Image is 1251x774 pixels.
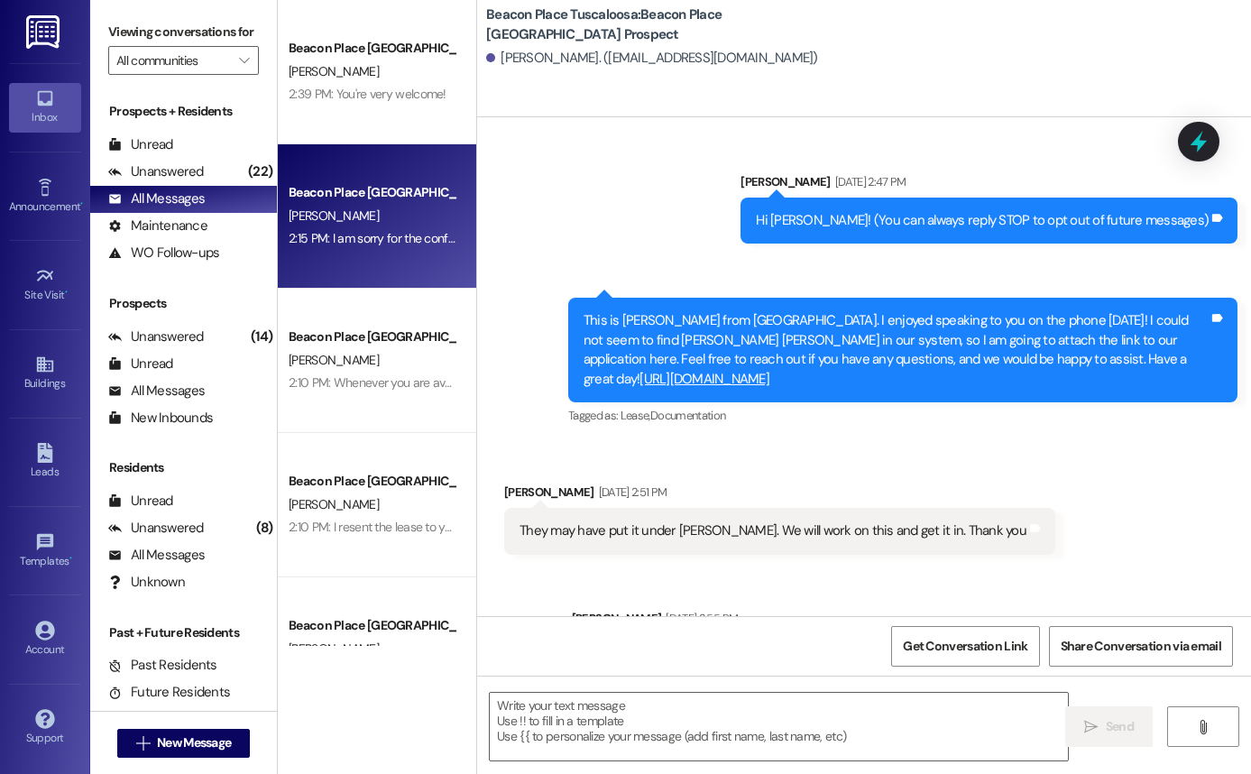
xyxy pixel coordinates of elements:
span: • [69,552,72,565]
div: This is [PERSON_NAME] from [GEOGRAPHIC_DATA]. I enjoyed speaking to you on the phone [DATE]! I co... [584,311,1209,389]
input: All communities [116,46,230,75]
span: [PERSON_NAME] [289,496,379,512]
div: [PERSON_NAME] [740,172,1237,198]
a: Templates • [9,527,81,576]
div: Prospects + Residents [90,102,277,121]
div: All Messages [108,382,205,401]
div: Future Residents [108,683,230,702]
div: Residents [90,458,277,477]
div: Tagged as: [568,402,1237,428]
label: Viewing conversations for [108,18,259,46]
div: Unanswered [108,327,204,346]
div: Beacon Place [GEOGRAPHIC_DATA] Prospect [289,39,455,58]
img: ResiDesk Logo [26,15,63,49]
div: All Messages [108,189,205,208]
button: Share Conversation via email [1049,626,1233,667]
span: • [80,198,83,210]
div: 2:10 PM: Whenever you are available next week. I can fit you in any day! [289,374,661,391]
span: Lease , [621,408,650,423]
div: They may have put it under [PERSON_NAME]. We will work on this and get it in. Thank you [520,521,1026,540]
span: Get Conversation Link [903,637,1027,656]
span: Share Conversation via email [1061,637,1221,656]
div: Unanswered [108,519,204,538]
div: Beacon Place [GEOGRAPHIC_DATA] Prospect [289,327,455,346]
div: Unanswered [108,162,204,181]
b: Beacon Place Tuscaloosa: Beacon Place [GEOGRAPHIC_DATA] Prospect [486,5,847,44]
div: Unread [108,355,173,373]
div: [DATE] 2:47 PM [831,172,906,191]
a: Buildings [9,349,81,398]
span: Documentation [650,408,726,423]
div: (22) [244,158,277,186]
div: Beacon Place [GEOGRAPHIC_DATA] Prospect [289,616,455,635]
i:  [1084,720,1098,734]
button: Get Conversation Link [891,626,1039,667]
div: Unread [108,135,173,154]
div: Hi [PERSON_NAME]! (You can always reply STOP to opt out of future messages) [756,211,1209,230]
div: 2:39 PM: You're very welcome! [289,86,446,102]
div: (8) [252,514,277,542]
div: [PERSON_NAME]. ([EMAIL_ADDRESS][DOMAIN_NAME]) [486,49,818,68]
div: Past + Future Residents [90,623,277,642]
div: Maintenance [108,217,207,235]
span: Send [1106,717,1134,736]
button: Send [1065,706,1153,747]
div: New Inbounds [108,409,213,428]
span: [PERSON_NAME] [289,207,379,224]
a: Account [9,615,81,664]
div: All Messages [108,546,205,565]
a: Inbox [9,83,81,132]
a: Leads [9,438,81,486]
div: [DATE] 2:55 PM [661,609,738,628]
div: Prospects [90,294,277,313]
div: Beacon Place [GEOGRAPHIC_DATA] Prospect [289,472,455,491]
i:  [136,736,150,751]
a: [URL][DOMAIN_NAME] [639,370,769,388]
div: [PERSON_NAME] [572,609,1237,634]
i:  [1196,720,1210,734]
a: Site Visit • [9,261,81,309]
span: New Message [157,733,231,752]
i:  [239,53,249,68]
a: Support [9,704,81,752]
div: Beacon Place [GEOGRAPHIC_DATA] Prospect [289,183,455,202]
span: [PERSON_NAME] [289,640,379,657]
div: Unknown [108,573,185,592]
span: [PERSON_NAME] [289,352,379,368]
span: • [65,286,68,299]
div: [DATE] 2:51 PM [594,483,667,502]
div: [PERSON_NAME] [504,483,1055,508]
button: New Message [117,729,251,758]
div: 2:10 PM: I resent the lease to your email! Sorry for the confusion!! [289,519,622,535]
div: Unread [108,492,173,511]
div: (14) [246,323,277,351]
div: Past Residents [108,656,217,675]
span: [PERSON_NAME] [289,63,379,79]
div: WO Follow-ups [108,244,219,263]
